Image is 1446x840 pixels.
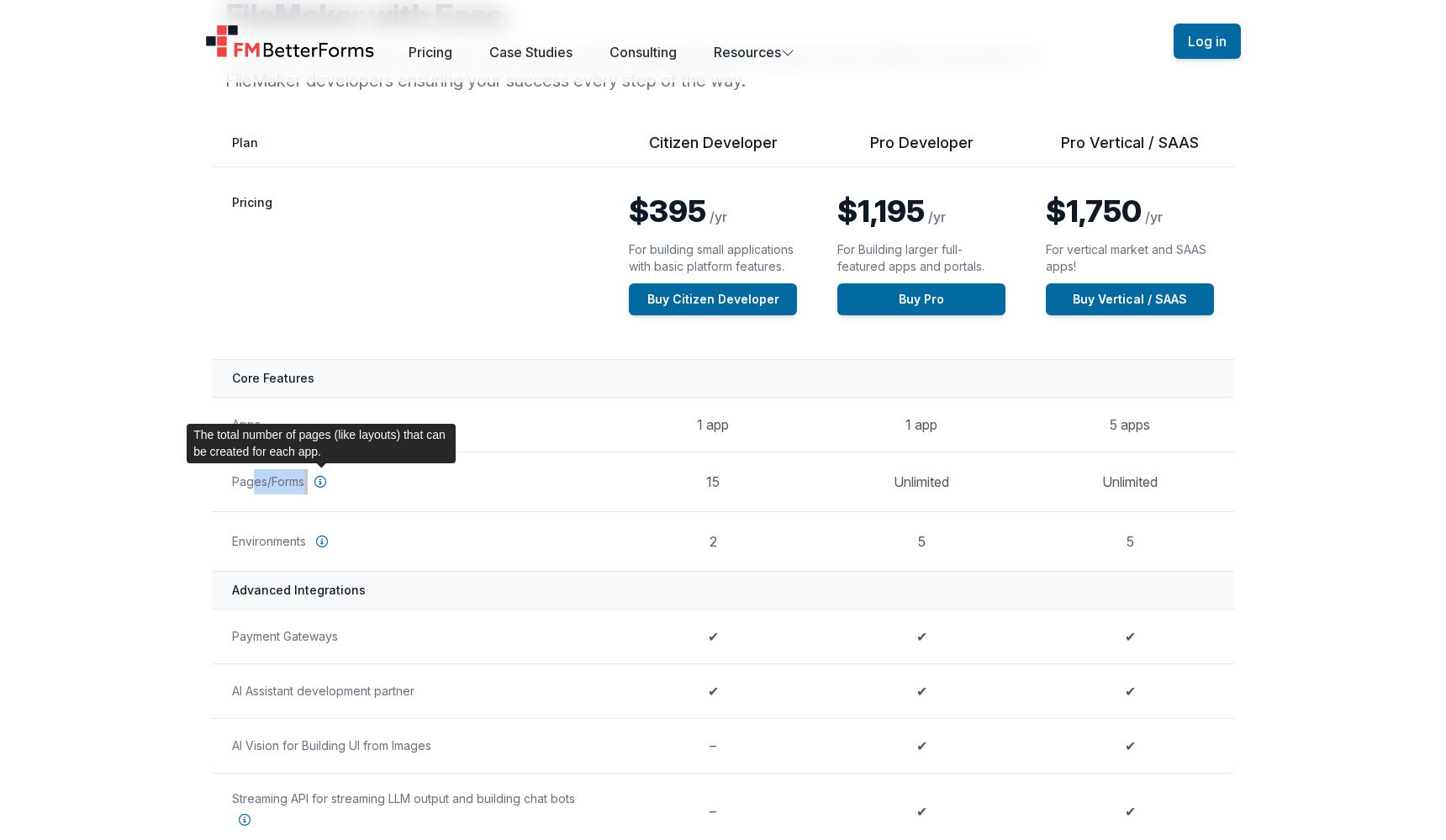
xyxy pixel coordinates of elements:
td: 1 app [817,397,1026,452]
td: ✔ [1026,663,1234,718]
th: Pricing [212,167,609,360]
th: Pages/Forms [212,452,609,511]
th: AI Vision for Building UI from Images [212,718,609,773]
a: Consulting [610,44,677,61]
span: $1,195 [837,193,925,230]
td: 5 [1026,511,1234,571]
th: Pro Developer [817,133,1026,167]
th: AI Assistant development partner [212,663,609,718]
td: ✔ [609,609,817,663]
p: For vertical market and SAAS apps! [1046,241,1214,275]
td: 5 [817,511,1026,571]
td: Unlimited [817,452,1026,511]
th: Core Features [212,359,1234,397]
td: ✔ [817,663,1026,718]
a: Buy Vertical / SAAS [1046,283,1214,315]
th: Payment Gateways [212,609,609,663]
td: ✔ [817,718,1026,773]
span: /yr [928,209,946,225]
th: Environments [212,511,609,571]
td: ✔ [817,609,1026,663]
p: For Building larger full-featured apps and portals. [837,241,1005,275]
th: Advanced Integrations [212,571,1234,609]
button: Log in [1174,24,1241,59]
td: ✔ [609,663,817,718]
a: Home [205,24,375,58]
span: $395 [629,193,706,230]
span: /yr [1145,209,1163,225]
span: Plan [232,135,258,150]
td: Unlimited [1026,452,1234,511]
td: ✔ [1026,718,1234,773]
a: Buy Pro [837,283,1005,315]
a: Case Studies [489,44,573,61]
td: 15 [609,452,817,511]
td: ✔ [1026,609,1234,663]
button: Resources [714,42,794,62]
th: Citizen Developer [609,133,817,167]
nav: Global [185,20,1261,62]
p: For building small applications with basic platform features. [629,241,797,275]
td: 5 apps [1026,397,1234,452]
td: 2 [609,511,817,571]
th: Pro Vertical / SAAS [1026,133,1234,167]
th: Apps [212,397,609,452]
td: – [609,718,817,773]
span: $1,750 [1046,193,1142,230]
a: Pricing [409,44,452,61]
span: /yr [710,209,727,225]
td: 1 app [609,397,817,452]
a: Buy Citizen Developer [629,283,797,315]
